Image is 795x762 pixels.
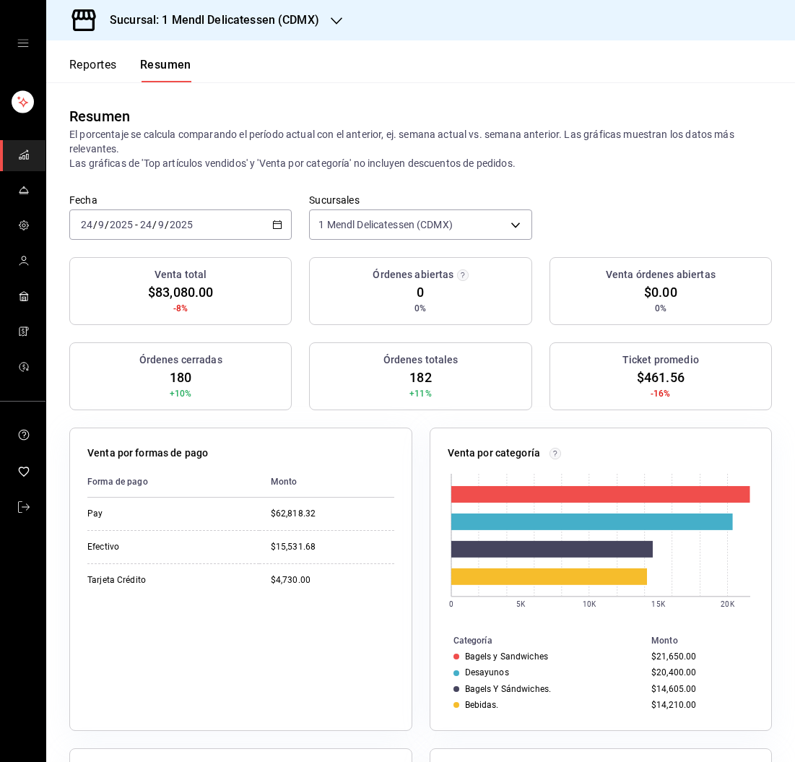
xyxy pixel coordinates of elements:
[721,600,734,608] text: 20K
[373,267,453,282] h3: Órdenes abiertas
[69,58,117,82] button: Reportes
[87,446,208,461] p: Venta por formas de pago
[169,219,194,230] input: ----
[80,219,93,230] input: --
[651,667,748,677] div: $20,400.00
[651,684,748,694] div: $14,605.00
[69,58,191,82] div: navigation tabs
[516,600,525,608] text: 5K
[87,508,203,520] div: Pay
[448,600,453,608] text: 0
[414,302,426,315] span: 0%
[582,600,596,608] text: 10K
[430,633,646,649] th: Categoría
[69,127,772,170] p: El porcentaje se calcula comparando el período actual con el anterior, ej. semana actual vs. sema...
[87,574,203,586] div: Tarjeta Crédito
[409,387,432,400] span: +11%
[105,219,109,230] span: /
[271,541,394,553] div: $15,531.68
[318,217,453,232] span: 1 Mendl Delicatessen (CDMX)
[139,352,222,368] h3: Órdenes cerradas
[98,12,319,29] h3: Sucursal: 1 Mendl Delicatessen (CDMX)
[637,368,685,387] span: $461.56
[644,282,677,302] span: $0.00
[97,219,105,230] input: --
[157,219,165,230] input: --
[17,38,29,49] button: open drawer
[148,282,213,302] span: $83,080.00
[622,352,699,368] h3: Ticket promedio
[152,219,157,230] span: /
[651,700,748,710] div: $14,210.00
[417,282,424,302] span: 0
[139,219,152,230] input: --
[309,195,531,205] label: Sucursales
[651,651,748,662] div: $21,650.00
[173,302,188,315] span: -8%
[651,387,671,400] span: -16%
[165,219,169,230] span: /
[87,467,259,498] th: Forma de pago
[109,219,134,230] input: ----
[465,700,499,710] div: Bebidas.
[646,633,771,649] th: Monto
[383,352,459,368] h3: Órdenes totales
[259,467,394,498] th: Monto
[465,651,548,662] div: Bagels y Sandwiches
[465,667,509,677] div: Desayunos
[448,446,541,461] p: Venta por categoría
[409,368,431,387] span: 182
[87,541,203,553] div: Efectivo
[140,58,191,82] button: Resumen
[651,600,665,608] text: 15K
[135,219,138,230] span: -
[69,105,130,127] div: Resumen
[170,387,192,400] span: +10%
[155,267,207,282] h3: Venta total
[170,368,191,387] span: 180
[465,684,552,694] div: Bagels Y Sándwiches.
[271,574,394,586] div: $4,730.00
[69,195,292,205] label: Fecha
[655,302,666,315] span: 0%
[606,267,716,282] h3: Venta órdenes abiertas
[93,219,97,230] span: /
[271,508,394,520] div: $62,818.32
